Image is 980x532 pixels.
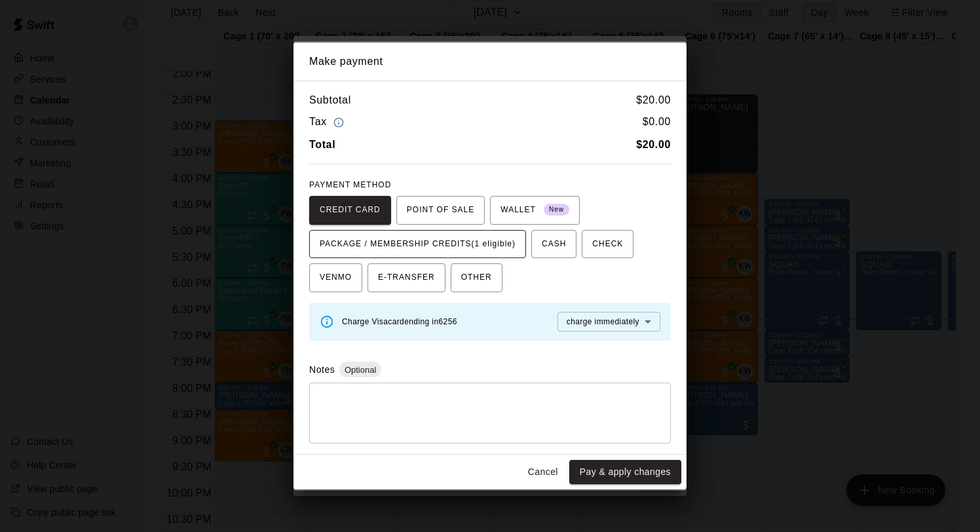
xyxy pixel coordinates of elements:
[643,113,671,131] h6: $ 0.00
[569,460,681,484] button: Pay & apply changes
[293,43,687,81] h2: Make payment
[407,200,474,221] span: POINT OF SALE
[396,196,485,225] button: POINT OF SALE
[531,230,576,259] button: CASH
[309,92,351,109] h6: Subtotal
[309,263,362,292] button: VENMO
[522,460,564,484] button: Cancel
[544,201,569,219] span: New
[490,196,580,225] button: WALLET New
[309,139,335,150] b: Total
[582,230,633,259] button: CHECK
[378,267,435,288] span: E-TRANSFER
[636,139,671,150] b: $ 20.00
[636,92,671,109] h6: $ 20.00
[309,113,347,131] h6: Tax
[342,317,457,326] span: Charge Visa card ending in 6256
[451,263,502,292] button: OTHER
[320,267,352,288] span: VENMO
[320,200,381,221] span: CREDIT CARD
[309,364,335,375] label: Notes
[367,263,445,292] button: E-TRANSFER
[309,196,391,225] button: CREDIT CARD
[309,230,526,259] button: PACKAGE / MEMBERSHIP CREDITS(1 eligible)
[500,200,569,221] span: WALLET
[309,180,391,189] span: PAYMENT METHOD
[461,267,492,288] span: OTHER
[339,365,381,375] span: Optional
[320,234,516,255] span: PACKAGE / MEMBERSHIP CREDITS (1 eligible)
[592,234,623,255] span: CHECK
[542,234,566,255] span: CASH
[567,317,639,326] span: charge immediately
